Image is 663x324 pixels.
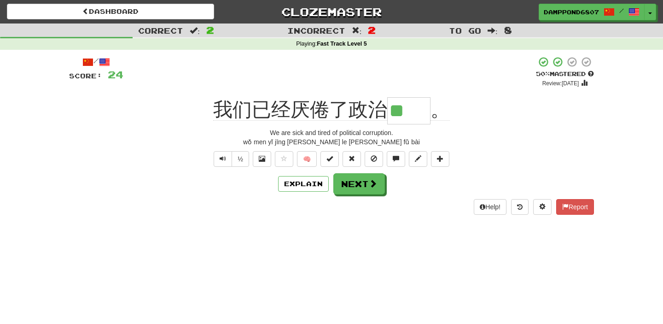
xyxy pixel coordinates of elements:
span: 8 [504,24,512,35]
div: We are sick and tired of political corruption. [69,128,594,137]
button: Show image (alt+x) [253,151,271,167]
button: Round history (alt+y) [511,199,529,215]
div: Mastered [536,70,594,78]
span: 24 [108,69,123,80]
a: Clozemaster [228,4,435,20]
small: Review: [DATE] [542,80,579,87]
span: : [352,27,362,35]
span: 。 [430,99,450,121]
span: 50 % [536,70,550,77]
span: DampPond6807 [544,8,599,16]
a: Dashboard [7,4,214,19]
button: Reset to 0% Mastered (alt+r) [343,151,361,167]
button: Edit sentence (alt+d) [409,151,427,167]
button: ½ [232,151,249,167]
button: Discuss sentence (alt+u) [387,151,405,167]
button: Add to collection (alt+a) [431,151,449,167]
div: Text-to-speech controls [212,151,249,167]
span: : [488,27,498,35]
button: 🧠 [297,151,317,167]
span: : [190,27,200,35]
span: Score: [69,72,102,80]
button: Favorite sentence (alt+f) [275,151,293,167]
span: 2 [206,24,214,35]
div: / [69,56,123,68]
button: Play sentence audio (ctl+space) [214,151,232,167]
span: To go [449,26,481,35]
button: Help! [474,199,506,215]
div: wǒ men yǐ jīng [PERSON_NAME] le [PERSON_NAME] fǔ bài [69,137,594,147]
a: DampPond6807 / [539,4,645,20]
strong: Fast Track Level 5 [317,41,367,47]
span: Correct [138,26,183,35]
button: Report [556,199,594,215]
button: Next [333,173,385,194]
span: 2 [368,24,376,35]
button: Explain [278,176,329,192]
button: Ignore sentence (alt+i) [365,151,383,167]
button: Set this sentence to 100% Mastered (alt+m) [320,151,339,167]
span: Incorrect [287,26,345,35]
span: / [619,7,624,14]
span: 我们已经厌倦了政治 [213,99,387,121]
